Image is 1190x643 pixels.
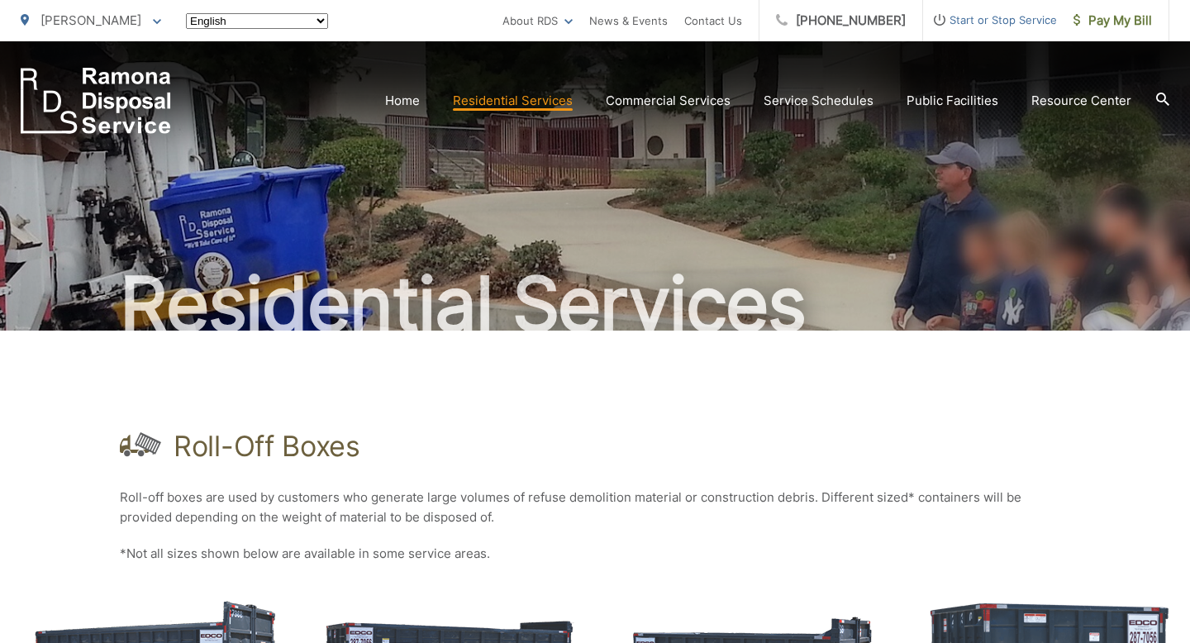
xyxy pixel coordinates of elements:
a: Residential Services [453,91,573,111]
a: Public Facilities [907,91,998,111]
h1: Roll-Off Boxes [174,430,360,463]
a: Commercial Services [606,91,731,111]
a: Contact Us [684,11,742,31]
span: Pay My Bill [1073,11,1152,31]
a: Home [385,91,420,111]
select: Select a language [186,13,328,29]
a: Resource Center [1031,91,1131,111]
p: Roll-off boxes are used by customers who generate large volumes of refuse demolition material or ... [120,488,1070,527]
a: Service Schedules [764,91,873,111]
a: News & Events [589,11,668,31]
a: About RDS [502,11,573,31]
p: *Not all sizes shown below are available in some service areas. [120,544,1070,564]
span: [PERSON_NAME] [40,12,141,28]
a: EDCD logo. Return to the homepage. [21,68,171,134]
h2: Residential Services [21,263,1169,345]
